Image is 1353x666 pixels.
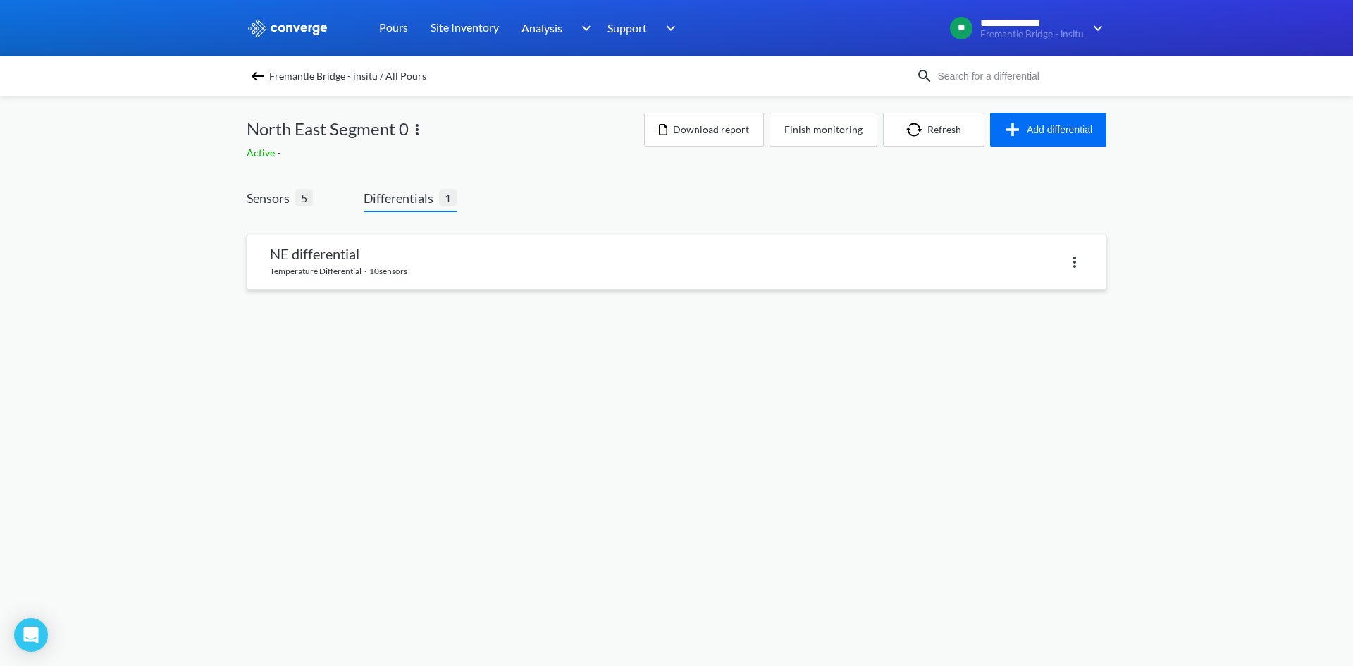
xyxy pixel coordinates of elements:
span: Differentials [364,188,439,208]
button: Download report [644,113,764,147]
img: icon-plus.svg [1004,121,1027,138]
span: Active [247,147,278,159]
img: more.svg [409,121,426,138]
span: North East Segment 0 [247,116,409,142]
span: 5 [295,189,313,206]
img: backspace.svg [249,68,266,85]
span: Sensors [247,188,295,208]
span: Support [607,19,647,37]
span: 1 [439,189,457,206]
div: Open Intercom Messenger [14,618,48,652]
img: more.svg [1066,254,1083,271]
img: icon-search.svg [916,68,933,85]
button: Add differential [990,113,1106,147]
img: downArrow.svg [1084,20,1106,37]
span: Fremantle Bridge - insitu [980,29,1084,39]
span: - [278,147,284,159]
span: Analysis [521,19,562,37]
img: downArrow.svg [572,20,595,37]
button: Finish monitoring [770,113,877,147]
img: icon-file.svg [659,124,667,135]
button: Refresh [883,113,984,147]
img: downArrow.svg [657,20,679,37]
input: Search for a differential [933,68,1104,84]
img: logo_ewhite.svg [247,19,328,37]
img: icon-refresh.svg [906,123,927,137]
span: Fremantle Bridge - insitu / All Pours [269,66,426,86]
